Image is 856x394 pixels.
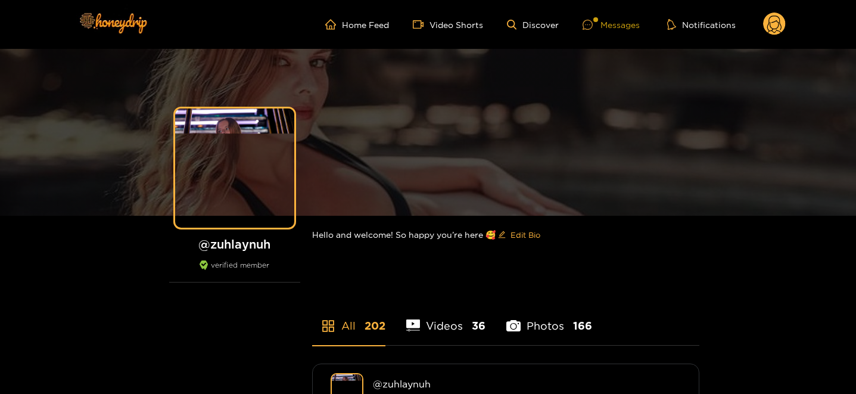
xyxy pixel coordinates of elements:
button: editEdit Bio [496,225,543,244]
div: @ zuhlaynuh [373,379,681,389]
span: 202 [365,318,385,333]
span: 36 [472,318,485,333]
div: Hello and welcome! So happy you’re here 🥰 [312,216,699,254]
span: edit [498,231,506,240]
span: appstore [321,319,335,333]
div: Messages [583,18,640,32]
a: Video Shorts [413,19,483,30]
span: 166 [573,318,592,333]
div: verified member [169,260,300,283]
a: Discover [507,20,559,30]
li: Videos [406,291,486,345]
button: Notifications [664,18,739,30]
span: home [325,19,342,30]
span: Edit Bio [511,229,540,241]
h1: @ zuhlaynuh [169,237,300,252]
span: video-camera [413,19,429,30]
li: Photos [506,291,592,345]
li: All [312,291,385,345]
a: Home Feed [325,19,389,30]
